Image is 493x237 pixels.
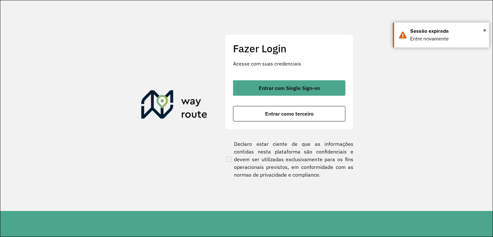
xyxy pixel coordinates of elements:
button: button [233,80,345,96]
span: Entrar com Single Sign-on [259,85,320,91]
span: Entrar como terceiro [265,111,314,116]
button: button [233,106,345,121]
div: Entre novamente [410,35,484,43]
span: × [483,25,486,35]
img: Roteirizador AmbevTech [141,90,207,121]
button: Close [483,25,486,35]
p: Acesse com suas credenciais [233,60,345,67]
h2: Fazer Login [233,42,345,55]
div: Sessão expirada [410,27,484,35]
label: Declaro estar ciente de que as informações contidas nesta plataforma são confidenciais e devem se... [225,140,353,179]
